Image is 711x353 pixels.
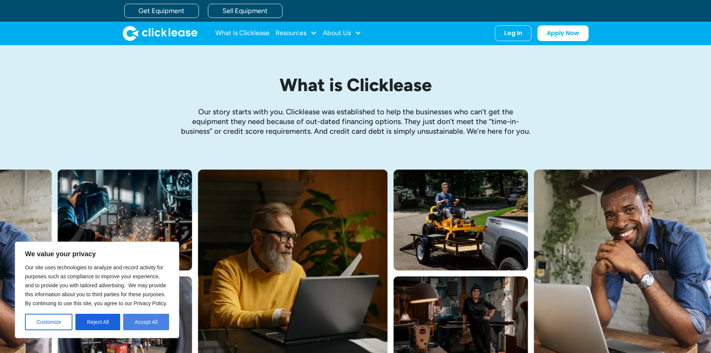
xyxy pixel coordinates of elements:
button: Reject All [75,314,120,330]
span: Our site uses technologies to analyze and record activity for purposes such as compliance to impr... [25,264,167,306]
div: Resources [275,26,317,41]
button: Accept All [123,314,169,330]
a: home [123,26,197,41]
div: Log In [504,30,522,37]
div: About Us [323,26,361,41]
div: We value your privacy [15,242,179,338]
a: What Is Clicklease [215,26,269,41]
img: Clicklease logo [123,26,197,41]
a: Apply Now [537,25,589,41]
p: We value your privacy [25,250,169,258]
img: Man with hat and blue shirt driving a yellow lawn mower onto a trailer [393,170,528,270]
p: Our story starts with you. Clicklease was established to help the businesses who can’t get the eq... [180,107,531,136]
img: A welder in a large mask working on a large pipe [57,170,192,270]
a: Sell Equipment [208,4,283,18]
a: Get Equipment [124,4,199,18]
h1: What is Clicklease [180,75,531,95]
button: Customize [25,314,72,330]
